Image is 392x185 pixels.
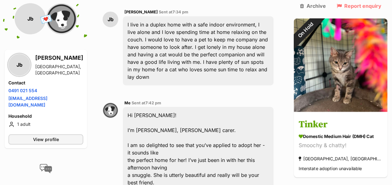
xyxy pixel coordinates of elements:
a: View profile [8,134,83,145]
span: View profile [33,136,59,143]
h4: Contact [8,80,83,86]
div: [GEOGRAPHIC_DATA], [GEOGRAPHIC_DATA] [35,64,83,76]
div: Domestic Medium Hair (DMH) Cat [298,133,383,140]
span: 7:34 pm [172,10,188,14]
div: Smoochy & chatty! [298,141,383,149]
a: Report enquiry [336,3,381,9]
a: On Hold [294,107,387,113]
img: Tinker [294,18,387,111]
div: [GEOGRAPHIC_DATA], [GEOGRAPHIC_DATA] [298,154,383,163]
h3: Tinker [298,117,383,131]
div: I live in a duplex home with a safe indoor environment, I live alone and I love spending time at ... [123,16,273,85]
a: [EMAIL_ADDRESS][DOMAIN_NAME] [8,96,47,107]
span: Sent at [159,10,188,14]
div: Jb [15,3,46,34]
span: Interstate adoption unavailable [298,166,362,171]
span: [PERSON_NAME] [124,10,158,14]
span: 7:42 pm [145,101,161,105]
li: 1 adult [8,121,83,128]
div: Jb [103,12,118,27]
div: Jb [8,54,30,76]
a: Tinker Domestic Medium Hair (DMH) Cat Smoochy & chatty! [GEOGRAPHIC_DATA], [GEOGRAPHIC_DATA] Inte... [294,113,387,177]
img: Tracey Astill- King profile pic [103,102,118,118]
img: Valley Cat Rescue Project profile pic [46,3,77,34]
a: 0491 021 554 [8,88,37,93]
span: 💌 [39,12,53,26]
h3: [PERSON_NAME] [35,54,83,62]
span: Me [124,101,131,105]
span: Sent at [132,101,161,105]
img: conversation-icon-4a6f8262b818ee0b60e3300018af0b2d0b884aa5de6e9bcb8d3d4eeb1a70a7c4.svg [40,164,52,173]
a: Archive [300,3,326,9]
div: On Hold [285,10,326,50]
h4: Household [8,113,83,119]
